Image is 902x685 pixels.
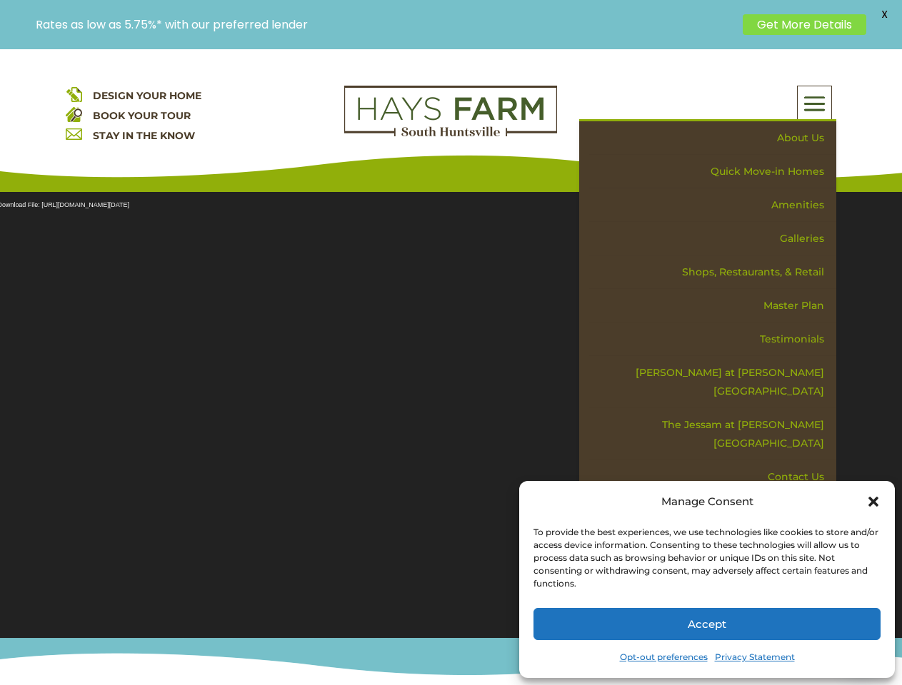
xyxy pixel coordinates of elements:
a: Galleries [589,222,836,255]
button: Accept [533,608,881,640]
a: Shops, Restaurants, & Retail [589,255,836,289]
div: Close dialog [866,494,881,509]
a: STAY IN THE KNOW [93,129,195,142]
a: DESIGN YOUR HOME [93,89,201,102]
a: The Jessam at [PERSON_NAME][GEOGRAPHIC_DATA] [589,408,836,460]
a: [PERSON_NAME] at [PERSON_NAME][GEOGRAPHIC_DATA] [589,356,836,408]
img: design your home [66,86,82,102]
p: Rates as low as 5.75%* with our preferred lender [36,18,736,31]
a: Privacy Statement [715,647,795,667]
div: Manage Consent [661,492,753,512]
a: Master Plan [589,289,836,323]
a: Opt-out preferences [620,647,708,667]
img: Logo [344,86,557,137]
span: X [873,4,895,25]
a: BOOK YOUR TOUR [93,109,191,122]
a: Get More Details [743,14,866,35]
a: Amenities [589,188,836,222]
a: About Us [589,121,836,155]
img: book your home tour [66,106,82,122]
a: Contact Us [589,460,836,494]
a: hays farm homes huntsville development [344,127,557,140]
div: To provide the best experiences, we use technologies like cookies to store and/or access device i... [533,526,879,590]
a: Testimonials [589,323,836,356]
a: Quick Move-in Homes [589,155,836,188]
